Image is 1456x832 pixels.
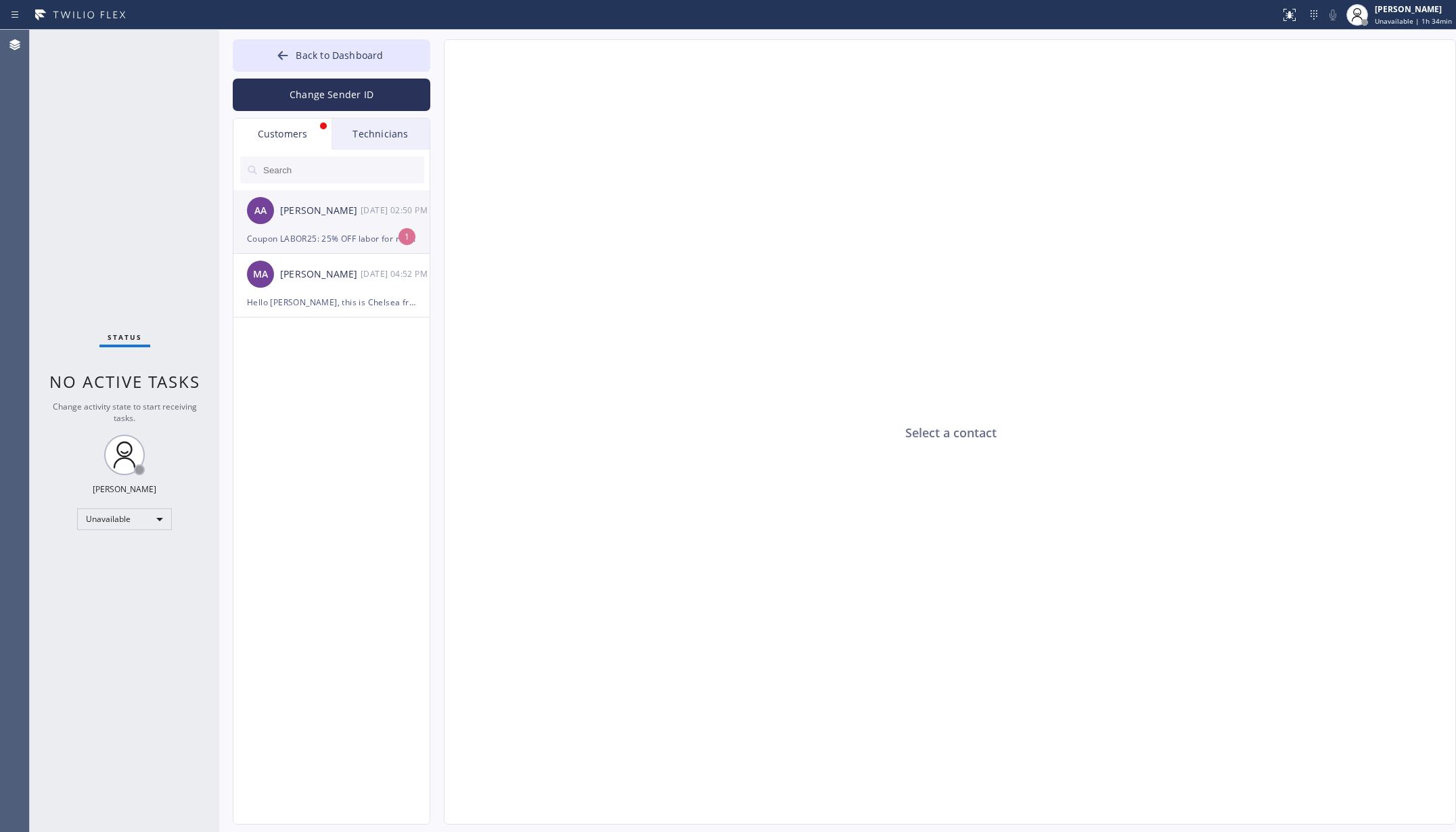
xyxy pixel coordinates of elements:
div: 09/22/2025 9:50 AM [361,202,431,218]
button: Back to Dashboard [233,39,430,72]
span: No active tasks [49,370,200,393]
input: Search [262,156,424,183]
div: 07/28/2023 7:52 AM [361,266,431,282]
span: Unavailable | 1h 34min [1375,16,1452,26]
div: [PERSON_NAME] [280,203,361,219]
span: Status [108,332,142,342]
div: Technicians [332,118,430,150]
div: Hello [PERSON_NAME], this is Chelsea from Electrical Land [GEOGRAPHIC_DATA][PERSON_NAME]. Just wa... [247,294,416,310]
div: Unavailable [77,508,172,530]
div: [PERSON_NAME] [93,483,156,495]
div: 1 [399,228,415,245]
span: MA [253,267,268,282]
div: Coupon LABOR25: 25% OFF labor for regular brand repairs this week only. Book: [DOMAIN_NAME][URL] ... [247,231,416,246]
div: [PERSON_NAME] [280,267,361,282]
span: Change activity state to start receiving tasks. [53,401,197,424]
button: Change Sender ID [233,79,430,111]
span: AA [254,203,267,219]
div: Customers [233,118,332,150]
div: [PERSON_NAME] [1375,3,1452,15]
button: Mute [1323,5,1342,24]
span: Back to Dashboard [296,49,383,62]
